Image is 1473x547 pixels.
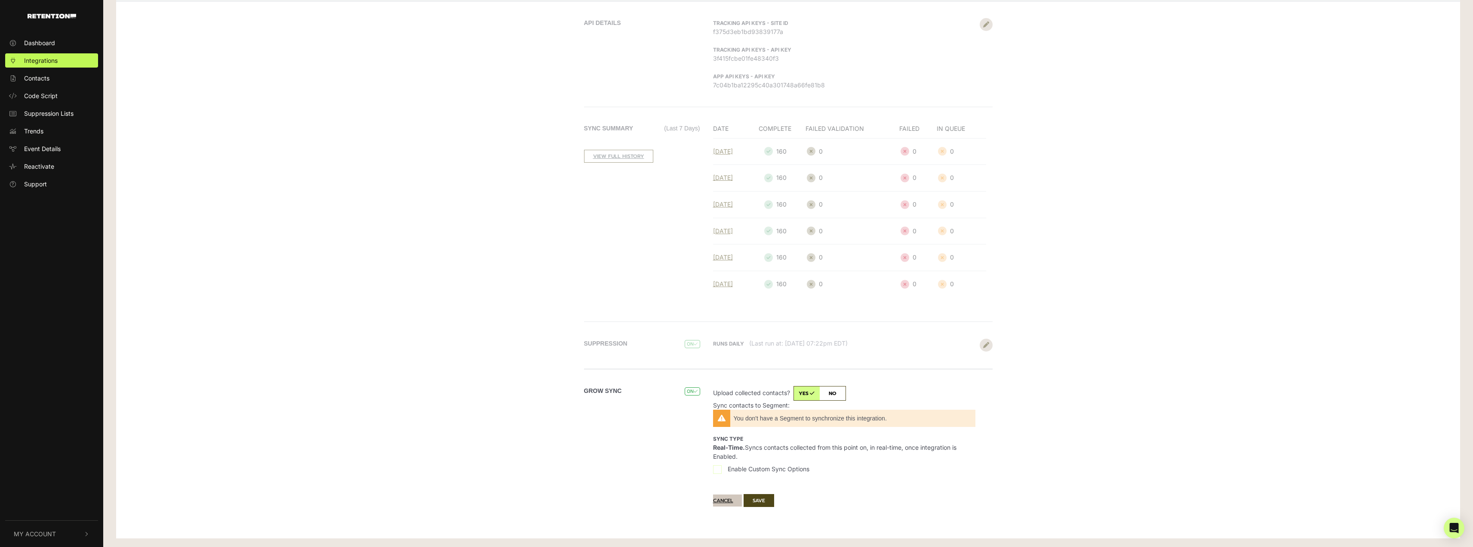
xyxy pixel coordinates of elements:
p: Sync contacts to Segment: [713,401,975,410]
span: Contacts [24,74,49,83]
span: Support [24,179,47,189]
span: Dashboard [24,38,55,47]
div: Open Intercom Messenger [1444,518,1464,538]
img: Retention.com [28,14,76,19]
span: Trends [24,127,43,136]
span: You don't have a Segment to synchronize this integration. [734,415,967,422]
strong: Real-Time. [713,444,745,451]
button: SAVE [744,494,774,507]
a: Code Script [5,89,98,103]
a: Dashboard [5,36,98,50]
strong: Sync type [713,436,743,442]
span: ON [685,387,700,396]
span: Event Details [24,144,61,153]
span: My Account [14,529,56,538]
span: Integrations [24,56,58,65]
button: Cancel [713,494,742,507]
label: Grow Sync [584,386,622,396]
button: My Account [5,521,98,547]
p: Upload collected contacts? [713,386,975,401]
span: Enable Custom Sync Options [728,464,809,473]
span: Suppression Lists [24,109,74,118]
a: Integrations [5,53,98,68]
span: Code Script [24,91,58,100]
a: Suppression Lists [5,106,98,121]
span: Syncs contacts collected from this point on, in real-time, once integration is Enabled. [713,435,956,460]
a: Reactivate [5,159,98,173]
a: Support [5,177,98,191]
a: Trends [5,124,98,138]
span: Reactivate [24,162,54,171]
a: Contacts [5,71,98,85]
a: Event Details [5,142,98,156]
